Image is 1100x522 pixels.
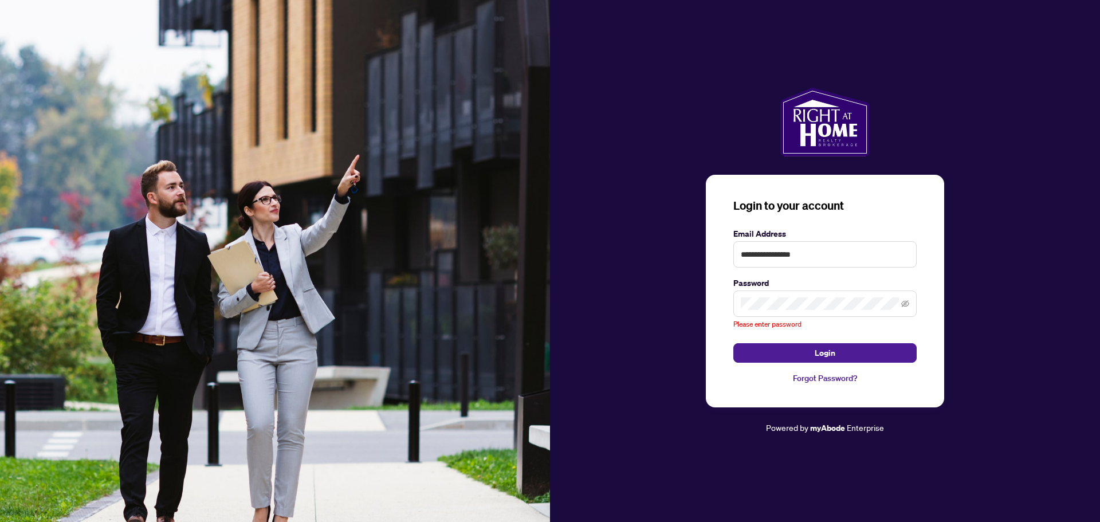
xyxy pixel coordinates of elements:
[733,320,802,328] span: Please enter password
[901,300,909,308] span: eye-invisible
[780,88,869,156] img: ma-logo
[766,422,808,433] span: Powered by
[733,372,917,384] a: Forgot Password?
[733,227,917,240] label: Email Address
[733,198,917,214] h3: Login to your account
[847,422,884,433] span: Enterprise
[733,343,917,363] button: Login
[733,277,917,289] label: Password
[815,344,835,362] span: Login
[810,422,845,434] a: myAbode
